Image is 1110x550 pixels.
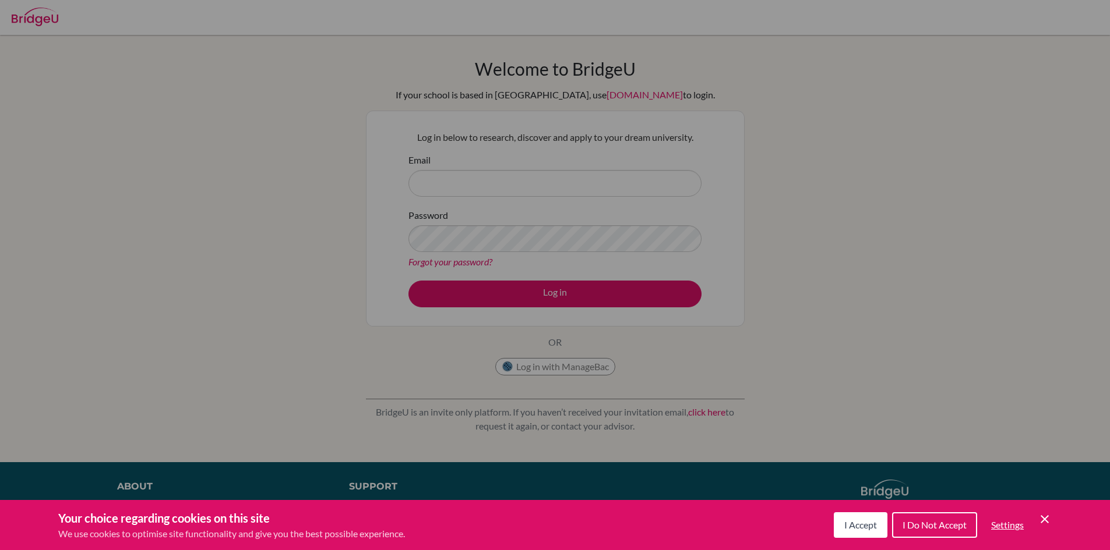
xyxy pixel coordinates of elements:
span: Settings [991,519,1024,530]
span: I Accept [844,519,877,530]
span: I Do Not Accept [903,519,967,530]
button: Settings [982,513,1033,537]
h3: Your choice regarding cookies on this site [58,509,405,527]
p: We use cookies to optimise site functionality and give you the best possible experience. [58,527,405,541]
button: I Do Not Accept [892,512,977,538]
button: I Accept [834,512,887,538]
button: Save and close [1038,512,1052,526]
